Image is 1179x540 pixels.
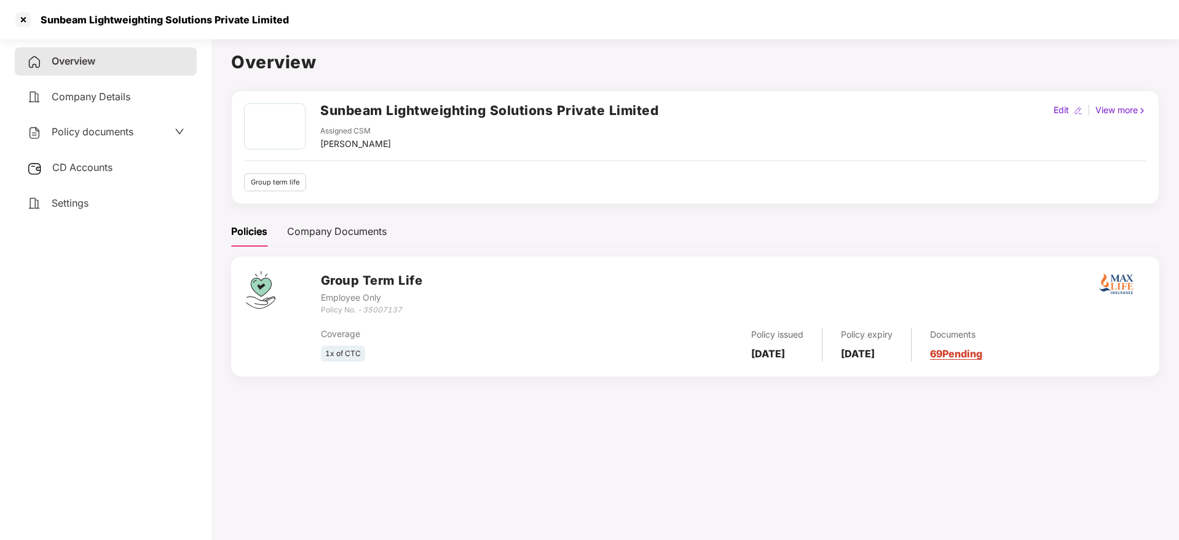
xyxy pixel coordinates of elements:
span: down [175,127,184,137]
b: [DATE] [841,347,875,360]
div: Group term life [244,173,306,191]
h3: Group Term Life [321,271,423,290]
div: 1x of CTC [321,346,365,362]
div: View more [1093,103,1149,117]
div: Policy No. - [321,304,423,316]
span: Policy documents [52,125,133,138]
img: maxlife.png [1096,271,1140,298]
span: Overview [52,55,95,67]
a: 69 Pending [930,347,982,360]
img: editIcon [1074,106,1082,115]
img: svg+xml;base64,PHN2ZyB4bWxucz0iaHR0cDovL3d3dy53My5vcmcvMjAwMC9zdmciIHdpZHRoPSIyNCIgaGVpZ2h0PSIyNC... [27,125,42,140]
h1: Overview [231,49,1159,76]
i: 35007137 [363,305,402,314]
img: svg+xml;base64,PHN2ZyB4bWxucz0iaHR0cDovL3d3dy53My5vcmcvMjAwMC9zdmciIHdpZHRoPSIyNCIgaGVpZ2h0PSIyNC... [27,55,42,69]
div: [PERSON_NAME] [320,137,391,151]
img: svg+xml;base64,PHN2ZyB3aWR0aD0iMjUiIGhlaWdodD0iMjQiIHZpZXdCb3g9IjAgMCAyNSAyNCIgZmlsbD0ibm9uZSIgeG... [27,161,42,176]
div: Company Documents [287,224,387,239]
img: rightIcon [1138,106,1146,115]
b: [DATE] [751,347,785,360]
div: Policy issued [751,328,803,341]
img: svg+xml;base64,PHN2ZyB4bWxucz0iaHR0cDovL3d3dy53My5vcmcvMjAwMC9zdmciIHdpZHRoPSIyNCIgaGVpZ2h0PSIyNC... [27,90,42,105]
div: Policy expiry [841,328,893,341]
span: CD Accounts [52,161,112,173]
div: Employee Only [321,291,423,304]
div: Documents [930,328,982,341]
div: Assigned CSM [320,125,391,137]
h2: Sunbeam Lightweighting Solutions Private Limited [320,100,658,121]
div: Coverage [321,327,596,341]
span: Settings [52,197,89,209]
span: Company Details [52,90,130,103]
img: svg+xml;base64,PHN2ZyB4bWxucz0iaHR0cDovL3d3dy53My5vcmcvMjAwMC9zdmciIHdpZHRoPSIyNCIgaGVpZ2h0PSIyNC... [27,196,42,211]
img: svg+xml;base64,PHN2ZyB4bWxucz0iaHR0cDovL3d3dy53My5vcmcvMjAwMC9zdmciIHdpZHRoPSI0Ny43MTQiIGhlaWdodD... [246,271,275,309]
div: Sunbeam Lightweighting Solutions Private Limited [33,14,289,26]
div: Edit [1051,103,1071,117]
div: Policies [231,224,267,239]
div: | [1085,103,1093,117]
